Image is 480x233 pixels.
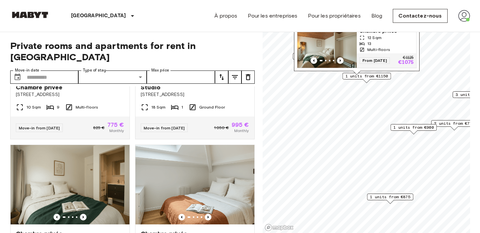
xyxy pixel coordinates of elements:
button: Previous image [54,214,60,220]
button: tune [215,70,228,84]
span: 9 [57,104,59,110]
button: Previous image [178,214,185,220]
button: Previous image [311,57,317,64]
img: Marketing picture of unit FR-18-011-001-008 [11,145,129,224]
a: Blog [371,12,383,20]
p: €1125 [403,56,414,60]
label: Max price [151,68,169,73]
button: tune [241,70,255,84]
span: 1 units from €900 [393,124,434,130]
div: Map marker [367,194,413,204]
span: Ground Floor [199,104,225,110]
img: Marketing picture of unit FR-18-003-003-05 [135,145,254,224]
button: Previous image [337,57,344,64]
span: Chambre privée [16,83,63,91]
a: À propos [214,12,237,20]
span: Studio [141,83,161,91]
label: Move-in date [15,68,39,73]
span: Monthly [234,128,249,134]
span: 1 050 € [214,125,229,131]
span: Private rooms and apartments for rent in [GEOGRAPHIC_DATA] [10,40,255,63]
button: tune [228,70,241,84]
span: 1 [181,104,183,110]
button: Choose date [11,70,24,84]
span: Move-in from [DATE] [19,125,60,130]
a: Pour les entreprises [248,12,297,20]
span: 825 € [93,125,105,131]
span: 2 units from €775 [434,120,474,126]
button: Previous image [205,214,211,220]
span: Multi-floors [76,104,98,110]
span: 13 [367,41,371,47]
span: From [DATE] [359,57,390,64]
span: [STREET_ADDRESS] [141,91,249,98]
a: Pour les propriétaires [308,12,360,20]
span: Monthly [109,128,124,134]
a: Contactez-nous [393,9,447,23]
button: Previous image [80,214,87,220]
img: Marketing picture of unit FR-18-011-001-012 [297,28,357,68]
span: 12 Sqm [367,35,382,41]
span: Move-in from [DATE] [144,125,185,130]
span: 1 units from €1150 [345,73,388,79]
img: Habyt [10,12,50,18]
p: €1075 [398,60,414,65]
span: 995 € [232,122,249,128]
span: 10 Sqm [26,104,41,110]
a: Mapbox logo [265,224,294,231]
img: avatar [458,10,470,22]
label: Type of stay [83,68,106,73]
a: Marketing picture of unit FR-18-011-001-012Previous imagePrevious imageChambre privée12 Sqm13Mult... [297,28,417,68]
div: Map marker [390,124,437,134]
span: 18 Sqm [151,104,166,110]
span: 775 € [107,122,124,128]
span: 1 units from €875 [370,194,410,200]
span: [STREET_ADDRESS] [16,91,124,98]
p: [GEOGRAPHIC_DATA] [71,12,126,20]
div: Map marker [431,120,477,130]
div: Map marker [342,73,391,83]
span: Multi-floors [367,47,390,53]
div: Map marker [293,53,339,63]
